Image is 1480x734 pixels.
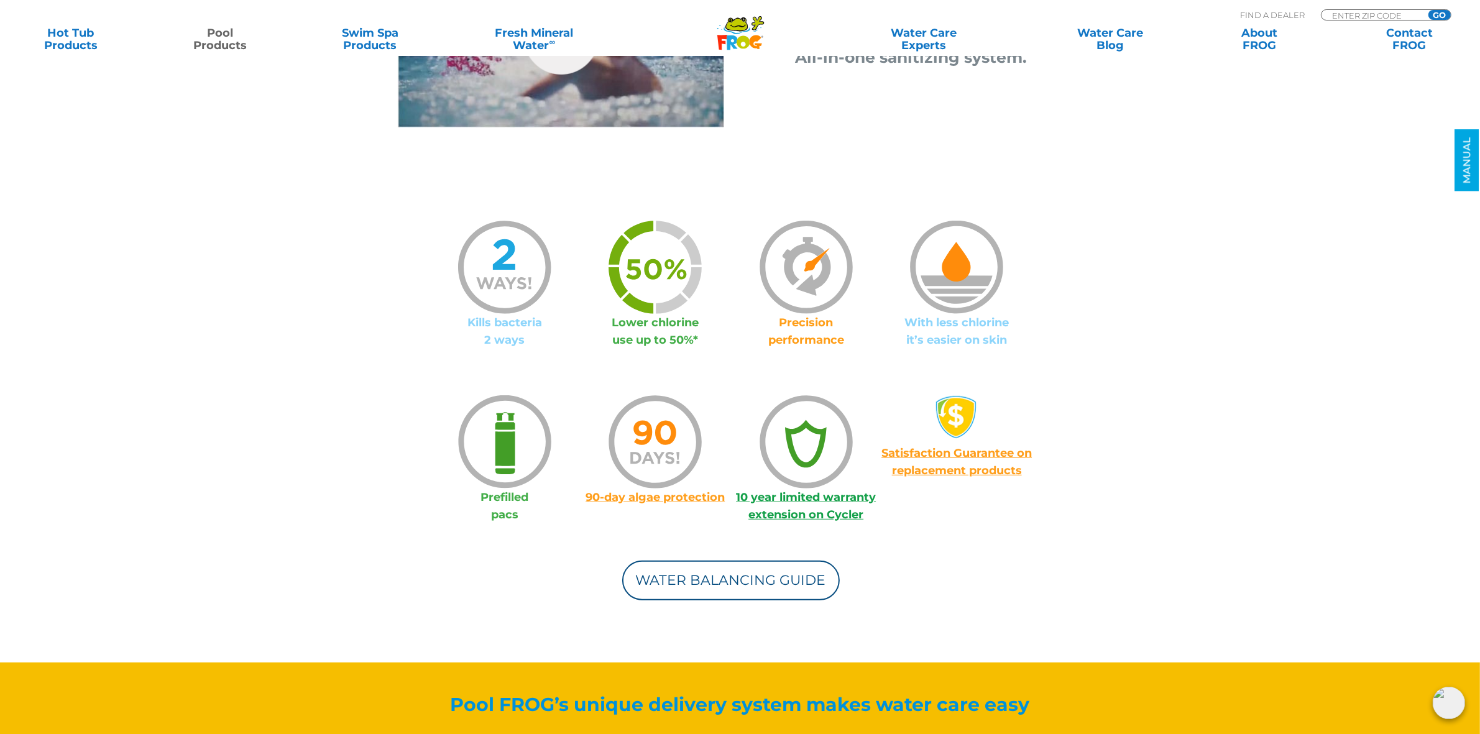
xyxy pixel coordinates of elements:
a: AboutFROG [1202,27,1318,52]
img: icon-lifetime-warranty-green [760,395,853,489]
a: Satisfaction Guarantee on replacement products [881,446,1032,477]
img: money-back1-small [935,395,978,439]
p: Find A Dealer [1240,9,1305,21]
p: Kills bacteria 2 ways [430,314,581,349]
h2: Pool FROG’s unique delivery system makes water care easy [398,694,1082,715]
a: Fresh MineralWater∞ [461,27,607,52]
img: icon-90-days-orange [609,395,702,489]
input: GO [1428,10,1451,20]
a: MANUAL [1455,130,1479,191]
img: icon-prefilled-packs-green [458,395,551,489]
a: Swim SpaProducts [312,27,428,52]
a: ContactFROG [1351,27,1468,52]
p: With less chlorine it’s easier on skin [881,314,1032,349]
a: Hot TubProducts [12,27,129,52]
p: Lower chlorine use up to 50%* [580,314,731,349]
p: Precision performance [731,314,882,349]
sup: ∞ [549,37,556,47]
img: icon-less-chlorine-orange [910,221,1003,314]
img: icon-50percent-green [609,221,702,314]
img: icon-2-ways-blue [458,221,551,314]
p: Prefilled pacs [430,489,581,523]
input: Zip Code Form [1331,10,1415,21]
a: Water CareBlog [1052,27,1168,52]
span: All-in-one sanitizing system. [795,48,1027,67]
a: PoolProducts [162,27,278,52]
a: 10 year limited warranty extension on Cycler [736,490,876,521]
a: Water Balancing Guide [622,561,840,600]
a: Water CareExperts [829,27,1018,52]
img: icon-precision-orange [760,221,853,314]
a: 90-day algae protection [586,490,725,504]
img: openIcon [1433,687,1465,719]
